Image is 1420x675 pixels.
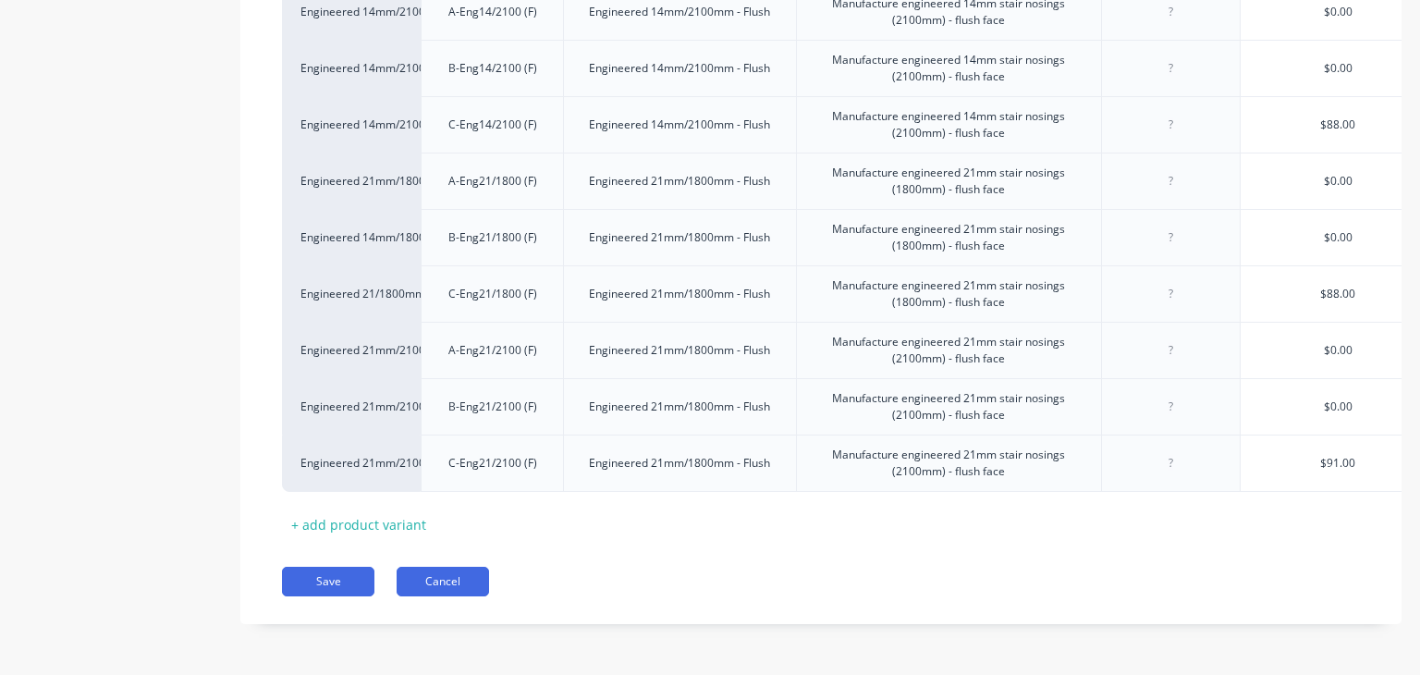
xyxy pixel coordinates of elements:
div: Engineered 21mm/1800mm - Flush [574,338,785,362]
div: Engineered 21mm/1800mm - Flush [574,169,785,193]
div: Engineered 21mm/1800mm - Flush [574,395,785,419]
div: Engineered 14mm/2100mm (F) [300,60,402,77]
div: Manufacture engineered 21mm stair nosings (1800mm) - flush face [804,161,1094,202]
div: B-Eng14/2100 (F) [434,56,552,80]
div: C-Eng14/2100 (F) [434,113,552,137]
div: B-Eng21/1800 (F) [434,226,552,250]
div: A-Eng21/1800 (F) [434,169,552,193]
div: Engineered 21mm/1800mm (F) [300,173,402,190]
div: A-Eng21/2100 (F) [434,338,552,362]
div: C-Eng21/2100 (F) [434,451,552,475]
div: Manufacture engineered 21mm stair nosings (1800mm) - flush face [804,217,1094,258]
div: Engineered 14mm/2100mm (F) [300,117,402,133]
div: + add product variant [282,510,435,539]
div: Engineered 14mm/1800mm (F) [300,229,402,246]
div: Engineered 21mm/1800mm - Flush [574,226,785,250]
div: Engineered 21mm/2100mm (F) [300,455,402,472]
div: B-Eng21/2100 (F) [434,395,552,419]
div: Engineered 21mm/1800mm - Flush [574,451,785,475]
div: Engineered 14mm/2100mm - Flush [574,56,785,80]
div: Manufacture engineered 21mm stair nosings (2100mm) - flush face [804,330,1094,371]
button: Cancel [397,567,489,596]
div: Engineered 21mm/1800mm - Flush [574,282,785,306]
div: Engineered 14mm/2100mm (F) [300,4,402,20]
button: Save [282,567,374,596]
div: Manufacture engineered 21mm stair nosings (2100mm) - flush face [804,443,1094,484]
div: C-Eng21/1800 (F) [434,282,552,306]
div: Engineered 21mm/2100mm (F) [300,342,402,359]
div: Engineered 21/1800mm (F) [300,286,402,302]
div: Manufacture engineered 14mm stair nosings (2100mm) - flush face [804,48,1094,89]
div: Engineered 14mm/2100mm - Flush [574,113,785,137]
div: Manufacture engineered 21mm stair nosings (1800mm) - flush face [804,274,1094,314]
div: Manufacture engineered 21mm stair nosings (2100mm) - flush face [804,387,1094,427]
div: Engineered 21mm/2100mm (F) [300,399,402,415]
div: Manufacture engineered 14mm stair nosings (2100mm) - flush face [804,104,1094,145]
